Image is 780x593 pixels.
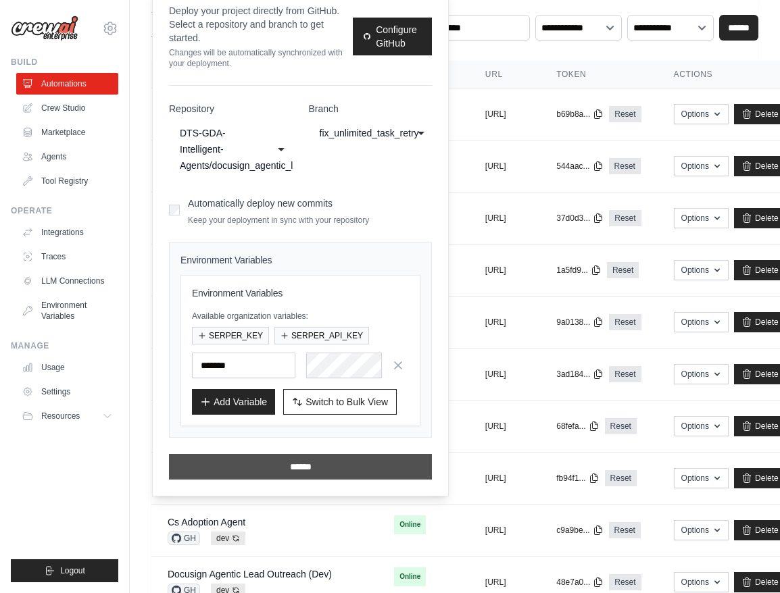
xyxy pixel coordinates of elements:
[394,567,426,586] span: Online
[556,317,604,328] button: 9a0138...
[674,260,729,280] button: Options
[192,286,409,300] h3: Environment Variables
[188,215,369,226] p: Keep your deployment in sync with your repository
[168,569,332,579] a: Docusign Agentic Lead Outreach (Dev)
[469,61,540,88] th: URL
[16,246,118,267] a: Traces
[320,125,395,141] div: fix_unlimited_task_retry
[192,311,409,321] p: Available organization variables:
[309,102,433,115] label: Branch
[540,61,657,88] th: Token
[674,520,729,540] button: Options
[609,574,641,590] a: Reset
[180,253,420,267] h4: Environment Variables
[607,262,639,278] a: Reset
[16,294,118,327] a: Environment Variables
[16,170,118,192] a: Tool Registry
[605,470,637,486] a: Reset
[41,411,80,421] span: Resources
[11,57,118,68] div: Build
[674,572,729,592] button: Options
[192,327,269,344] button: SERPER_KEY
[674,104,729,124] button: Options
[674,364,729,384] button: Options
[169,102,293,115] label: Repository
[16,73,118,95] a: Automations
[168,517,245,527] a: Cs Adoption Agent
[16,405,118,427] button: Resources
[609,106,641,122] a: Reset
[556,109,604,120] button: b69b8a...
[609,314,641,330] a: Reset
[16,381,118,403] a: Settings
[674,156,729,176] button: Options
[556,213,604,224] button: 37d0d3...
[192,389,275,415] button: Add Variable
[11,559,118,582] button: Logout
[556,473,599,484] button: fb94f1...
[16,97,118,119] a: Crew Studio
[11,16,78,41] img: Logo
[556,577,604,588] button: 48e7a0...
[188,198,333,209] label: Automatically deploy new commits
[169,4,353,45] p: Deploy your project directly from GitHub. Select a repository and branch to get started.
[16,270,118,292] a: LLM Connections
[394,515,426,534] span: Online
[60,565,85,576] span: Logout
[556,265,602,276] button: 1a5fd9...
[605,418,637,434] a: Reset
[556,369,604,380] button: 3ad184...
[16,122,118,143] a: Marketplace
[211,532,245,545] span: dev
[353,18,432,55] a: Configure GitHub
[16,146,118,167] a: Agents
[168,532,200,545] span: GH
[609,366,641,382] a: Reset
[169,47,353,69] p: Changes will be automatically synchronized with your deployment.
[11,340,118,351] div: Manage
[609,522,641,538] a: Reset
[151,61,378,88] th: Crew
[16,222,118,243] a: Integrations
[283,389,397,415] button: Switch to Bulk View
[556,525,603,536] button: c9a9be...
[674,468,729,488] button: Options
[180,125,255,174] div: DTS-GDA-Intelligent-Agents/docusign_agentic_lead_outreach
[16,357,118,378] a: Usage
[556,421,599,432] button: 68fefa...
[306,395,388,409] span: Switch to Bulk View
[674,312,729,332] button: Options
[556,161,603,172] button: 544aac...
[151,18,389,45] p: Manage and monitor your active crew automations from this dashboard.
[609,210,641,226] a: Reset
[609,158,641,174] a: Reset
[674,208,729,228] button: Options
[274,327,369,344] button: SERPER_API_KEY
[674,416,729,436] button: Options
[11,205,118,216] div: Operate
